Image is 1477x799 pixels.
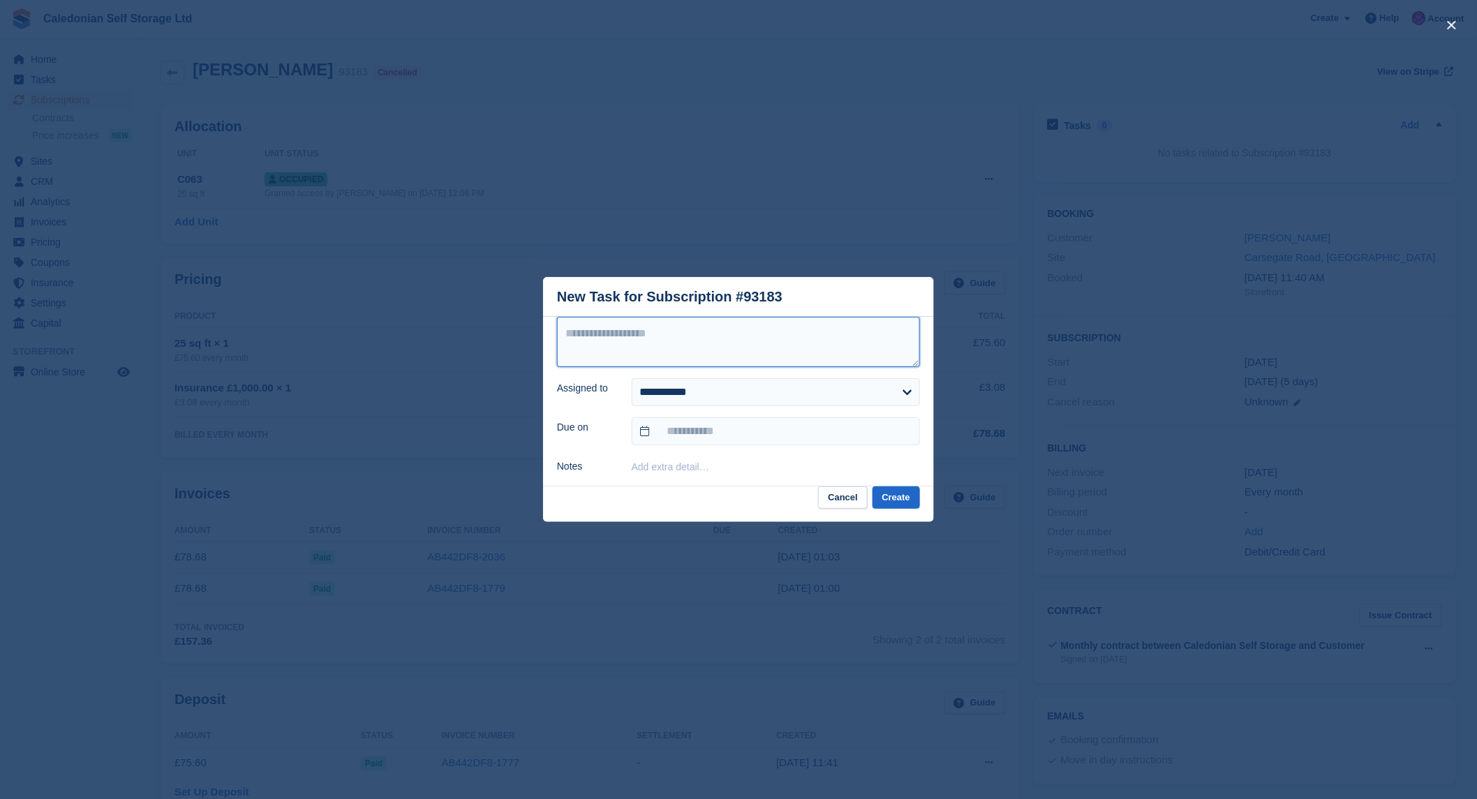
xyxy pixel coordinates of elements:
button: Create [873,486,920,509]
label: Notes [557,459,615,474]
label: Assigned to [557,381,615,396]
label: Due on [557,420,615,435]
button: Add extra detail… [632,461,709,472]
button: close [1441,14,1463,36]
button: Cancel [818,486,868,509]
div: New Task for Subscription #93183 [557,289,782,305]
